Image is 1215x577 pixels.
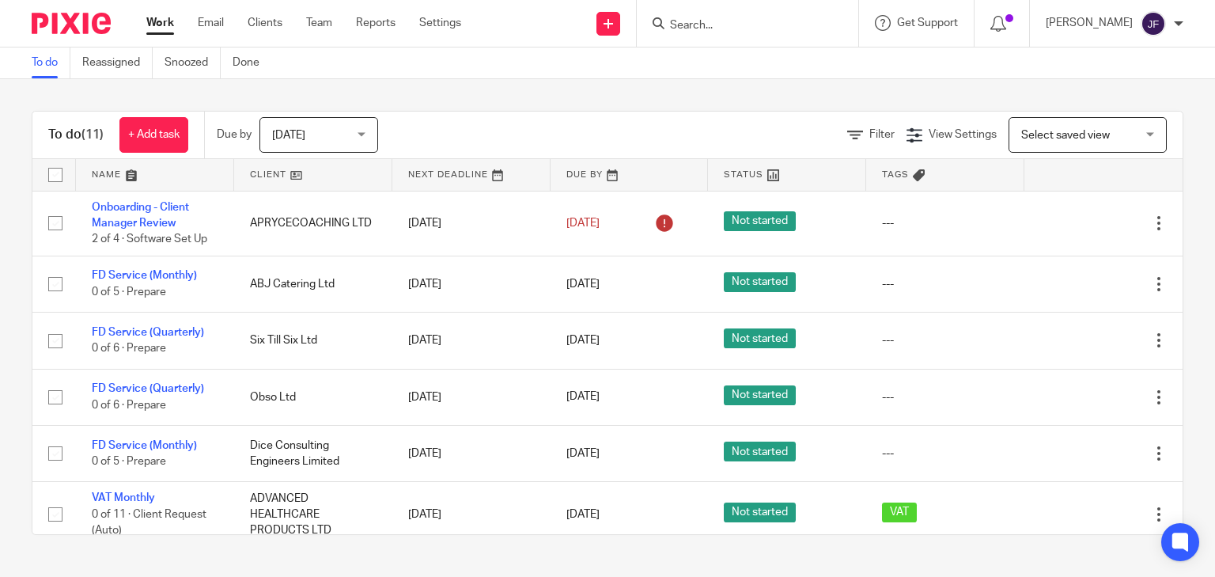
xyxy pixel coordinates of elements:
[234,313,392,369] td: Six Till Six Ltd
[566,509,600,520] span: [DATE]
[419,15,461,31] a: Settings
[897,17,958,28] span: Get Support
[92,492,155,503] a: VAT Monthly
[392,482,551,547] td: [DATE]
[882,215,1009,231] div: ---
[882,170,909,179] span: Tags
[92,287,166,298] span: 0 of 5 · Prepare
[566,218,600,229] span: [DATE]
[724,211,796,231] span: Not started
[724,385,796,405] span: Not started
[1021,130,1110,141] span: Select saved view
[392,191,551,256] td: [DATE]
[248,15,282,31] a: Clients
[92,456,166,467] span: 0 of 5 · Prepare
[1046,15,1133,31] p: [PERSON_NAME]
[882,503,917,522] span: VAT
[32,47,70,78] a: To do
[392,313,551,369] td: [DATE]
[92,327,204,338] a: FD Service (Quarterly)
[724,442,796,461] span: Not started
[306,15,332,31] a: Team
[566,335,600,346] span: [DATE]
[48,127,104,143] h1: To do
[272,130,305,141] span: [DATE]
[566,279,600,290] span: [DATE]
[392,425,551,481] td: [DATE]
[233,47,271,78] a: Done
[882,389,1009,405] div: ---
[234,256,392,312] td: ABJ Catering Ltd
[81,128,104,141] span: (11)
[724,272,796,292] span: Not started
[566,392,600,403] span: [DATE]
[92,400,166,411] span: 0 of 6 · Prepare
[92,202,189,229] a: Onboarding - Client Manager Review
[869,129,895,140] span: Filter
[92,270,197,281] a: FD Service (Monthly)
[234,191,392,256] td: APRYCECOACHING LTD
[668,19,811,33] input: Search
[92,233,207,245] span: 2 of 4 · Software Set Up
[882,446,1009,461] div: ---
[82,47,153,78] a: Reassigned
[392,369,551,425] td: [DATE]
[356,15,396,31] a: Reports
[92,383,204,394] a: FD Service (Quarterly)
[1141,11,1166,36] img: svg%3E
[929,129,997,140] span: View Settings
[217,127,252,142] p: Due by
[724,503,796,522] span: Not started
[234,369,392,425] td: Obso Ltd
[882,332,1009,348] div: ---
[882,276,1009,292] div: ---
[92,440,197,451] a: FD Service (Monthly)
[234,482,392,547] td: ADVANCED HEALTHCARE PRODUCTS LTD
[92,343,166,354] span: 0 of 6 · Prepare
[165,47,221,78] a: Snoozed
[234,425,392,481] td: Dice Consulting Engineers Limited
[119,117,188,153] a: + Add task
[92,509,206,537] span: 0 of 11 · Client Request (Auto)
[566,448,600,459] span: [DATE]
[724,328,796,348] span: Not started
[32,13,111,34] img: Pixie
[392,256,551,312] td: [DATE]
[198,15,224,31] a: Email
[146,15,174,31] a: Work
